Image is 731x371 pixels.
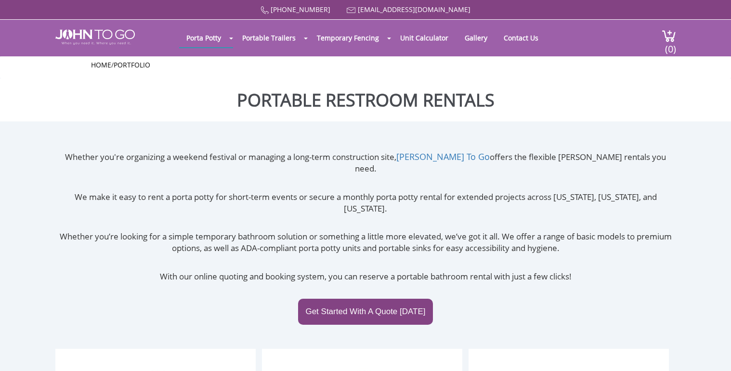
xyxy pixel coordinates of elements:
a: Portfolio [114,60,150,69]
button: Live Chat [692,332,731,371]
img: Call [261,6,269,14]
a: [EMAIL_ADDRESS][DOMAIN_NAME] [358,5,470,14]
a: [PHONE_NUMBER] [271,5,330,14]
a: Get Started With A Quote [DATE] [298,299,432,325]
a: Temporary Fencing [310,28,386,47]
a: Home [91,60,111,69]
a: [PERSON_NAME] To Go [396,151,490,162]
p: With our online quoting and booking system, you can reserve a portable bathroom rental with just ... [55,271,676,282]
p: Whether you’re looking for a simple temporary bathroom solution or something a little more elevat... [55,231,676,254]
a: Porta Potty [179,28,228,47]
span: (0) [665,35,676,55]
a: Gallery [457,28,495,47]
img: JOHN to go [55,29,135,45]
a: Portable Trailers [235,28,303,47]
p: Whether you're organizing a weekend festival or managing a long-term construction site, offers th... [55,151,676,175]
a: Contact Us [496,28,546,47]
a: Unit Calculator [393,28,456,47]
p: We make it easy to rent a porta potty for short-term events or secure a monthly porta potty renta... [55,191,676,215]
img: cart a [662,29,676,42]
img: Mail [347,7,356,13]
ul: / [91,60,640,70]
